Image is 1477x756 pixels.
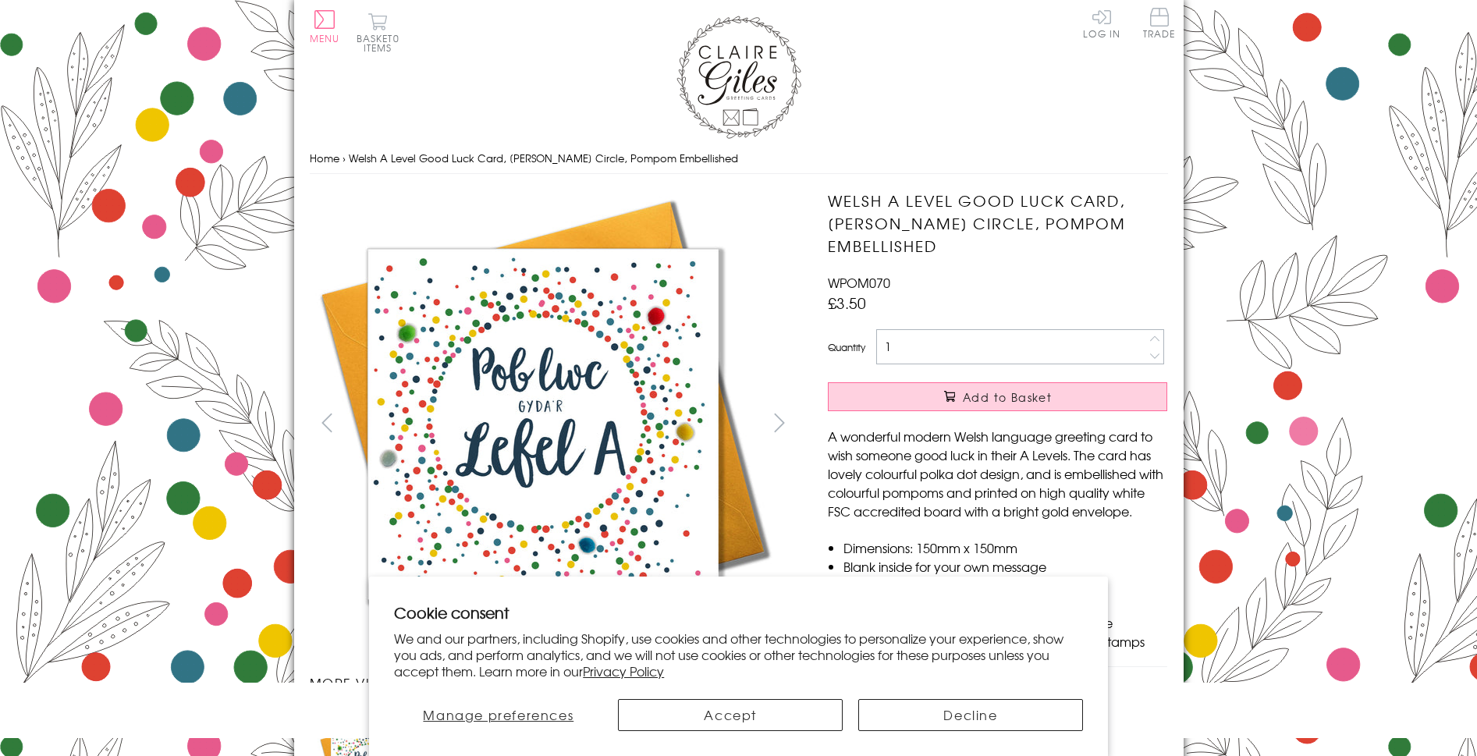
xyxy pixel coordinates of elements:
button: Decline [858,699,1083,731]
span: › [343,151,346,165]
li: Blank inside for your own message [843,557,1167,576]
span: Add to Basket [963,389,1052,405]
p: A wonderful modern Welsh language greeting card to wish someone good luck in their A Levels. The ... [828,427,1167,520]
span: Manage preferences [423,705,573,724]
a: Trade [1143,8,1176,41]
span: £3.50 [828,292,866,314]
span: Menu [310,31,340,45]
h1: Welsh A Level Good Luck Card, [PERSON_NAME] Circle, Pompom Embellished [828,190,1167,257]
span: Welsh A Level Good Luck Card, [PERSON_NAME] Circle, Pompom Embellished [349,151,738,165]
h3: More views [310,673,797,692]
button: next [762,405,797,440]
button: Menu [310,10,340,43]
img: Claire Giles Greetings Cards [676,16,801,139]
button: Basket0 items [357,12,399,52]
p: We and our partners, including Shopify, use cookies and other technologies to personalize your ex... [394,630,1083,679]
button: Manage preferences [394,699,602,731]
button: prev [310,405,345,440]
span: WPOM070 [828,273,890,292]
li: Dimensions: 150mm x 150mm [843,538,1167,557]
a: Privacy Policy [583,662,664,680]
button: Accept [618,699,843,731]
h2: Cookie consent [394,602,1083,623]
a: Log In [1083,8,1120,38]
nav: breadcrumbs [310,143,1168,175]
span: Trade [1143,8,1176,38]
img: Welsh A Level Good Luck Card, Dotty Circle, Pompom Embellished [309,190,777,658]
button: Add to Basket [828,382,1167,411]
label: Quantity [828,340,865,354]
img: Welsh A Level Good Luck Card, Dotty Circle, Pompom Embellished [797,190,1265,619]
span: 0 items [364,31,399,55]
a: Home [310,151,339,165]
